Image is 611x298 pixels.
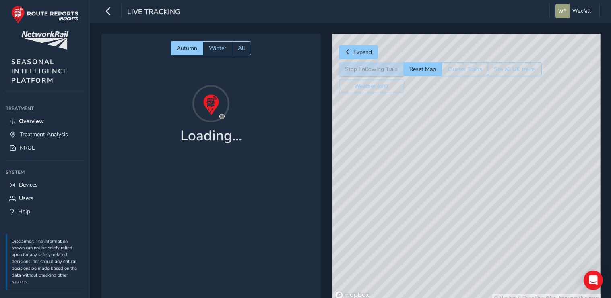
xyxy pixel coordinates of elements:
span: SEASONAL INTELLIGENCE PLATFORM [11,57,68,85]
span: Autumn [177,44,197,52]
img: rr logo [11,6,78,24]
span: All [238,44,245,52]
div: Treatment [6,102,84,115]
button: Cluster Trains [442,62,488,76]
span: Live Tracking [127,7,180,18]
button: Wexfall [555,4,594,18]
a: Overview [6,115,84,128]
a: NROL [6,141,84,154]
div: Open Intercom Messenger [584,271,603,290]
span: Users [19,194,33,202]
span: Winter [209,44,226,52]
span: Overview [19,117,44,125]
a: Devices [6,178,84,192]
a: Users [6,192,84,205]
img: diamond-layout [555,4,570,18]
p: Disclaimer: The information shown can not be solely relied upon for any safety-related decisions,... [12,238,80,286]
img: customer logo [21,31,68,50]
span: Expand [353,48,372,56]
button: Expand [339,45,378,59]
button: Reset Map [403,62,442,76]
a: Treatment Analysis [6,128,84,141]
button: See all UK trains [488,62,542,76]
span: Devices [19,181,38,189]
div: System [6,166,84,178]
button: All [232,41,251,55]
span: Treatment Analysis [20,131,68,138]
span: Help [18,208,30,215]
button: Winter [203,41,232,55]
h1: Loading... [180,127,242,144]
span: NROL [20,144,35,152]
button: Weather (off) [339,79,403,93]
span: Wexfall [572,4,591,18]
button: Autumn [171,41,203,55]
a: Help [6,205,84,218]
